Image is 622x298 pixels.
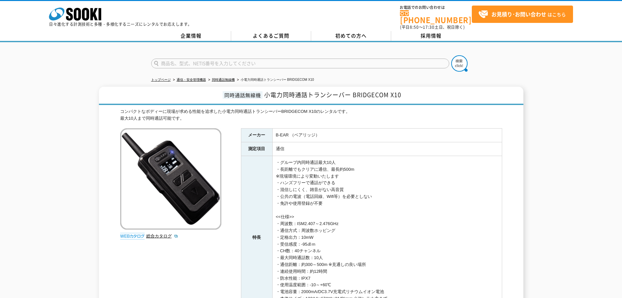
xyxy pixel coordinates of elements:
[478,9,566,19] span: はこちら
[472,6,573,23] a: お見積り･お問い合わせはこちら
[491,10,546,18] strong: お見積り･お問い合わせ
[264,90,401,99] span: 小電力同時通話トランシーバー BRIDGECOM X10
[223,91,263,99] span: 同時通話無線機
[241,142,272,156] th: 測定項目
[400,6,472,9] span: お電話でのお問い合わせは
[335,32,367,39] span: 初めての方へ
[151,78,171,81] a: トップページ
[391,31,471,41] a: 採用情報
[120,108,502,122] div: コンパクトなボディーに現場が求める性能を追求した小電力同時通話トランシーバーBRIDGECOM X10のレンタルです。 最大10人まで同時通話可能です。
[236,77,314,83] li: 小電力同時通話トランシーバー BRIDGECOM X10
[272,142,502,156] td: 通信
[120,233,145,239] img: webカタログ
[231,31,311,41] a: よくあるご質問
[151,59,449,68] input: 商品名、型式、NETIS番号を入力してください
[451,55,468,72] img: btn_search.png
[146,234,178,238] a: 総合カタログ
[120,128,221,230] img: 小電力同時通話トランシーバー BRIDGECOM X10
[400,24,465,30] span: (平日 ～ 土日、祝日除く)
[241,129,272,142] th: メーカー
[151,31,231,41] a: 企業情報
[212,78,235,81] a: 同時通話無線機
[311,31,391,41] a: 初めての方へ
[272,129,502,142] td: B-EAR （ベアリッジ）
[400,10,472,24] a: [PHONE_NUMBER]
[410,24,419,30] span: 8:50
[177,78,206,81] a: 通信・安全管理機器
[49,22,192,26] p: 日々進化する計測技術と多種・多様化するニーズにレンタルでお応えします。
[423,24,435,30] span: 17:30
